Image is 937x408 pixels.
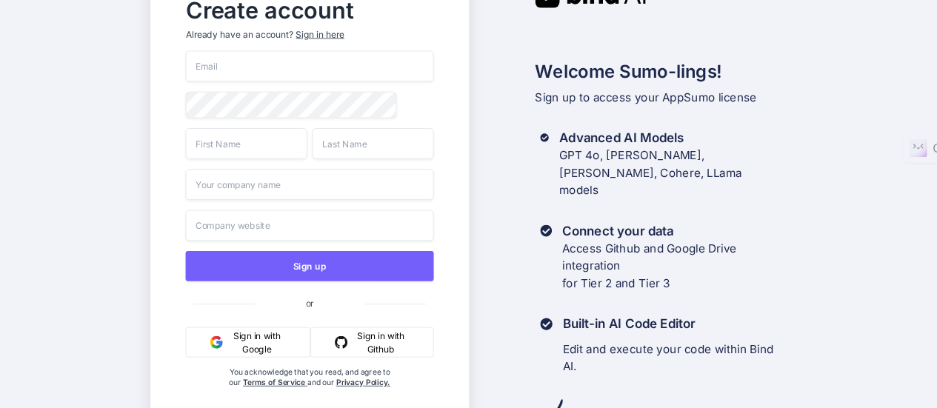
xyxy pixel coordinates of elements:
h3: Connect your data [561,222,787,240]
input: Your company name [185,169,433,200]
button: Sign in with Github [310,327,433,358]
p: GPT 4o, [PERSON_NAME], [PERSON_NAME], Cohere, LLama models [558,147,787,199]
p: Sign up to access your AppSumo license [535,89,787,107]
p: Access Github and Google Drive integration for Tier 2 and Tier 3 [561,240,787,292]
input: Last Name [312,128,433,159]
span: or [255,287,364,318]
h3: Built-in AI Code Editor [562,315,787,333]
p: Edit and execute your code within Bind AI. [562,341,787,376]
h2: Create account [185,1,433,21]
input: Email [185,51,433,82]
a: Privacy Policy. [336,378,390,387]
img: github [335,335,347,348]
h2: Welcome Sumo-lings! [535,58,787,85]
h3: Advanced AI Models [558,129,787,147]
p: Already have an account? [185,28,433,41]
button: Sign up [185,251,433,281]
img: google [210,335,222,348]
a: Terms of Service [242,378,307,387]
input: First Name [185,128,307,159]
div: Sign in here [296,28,344,41]
input: Company website [185,210,433,241]
button: Sign in with Google [185,327,310,358]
